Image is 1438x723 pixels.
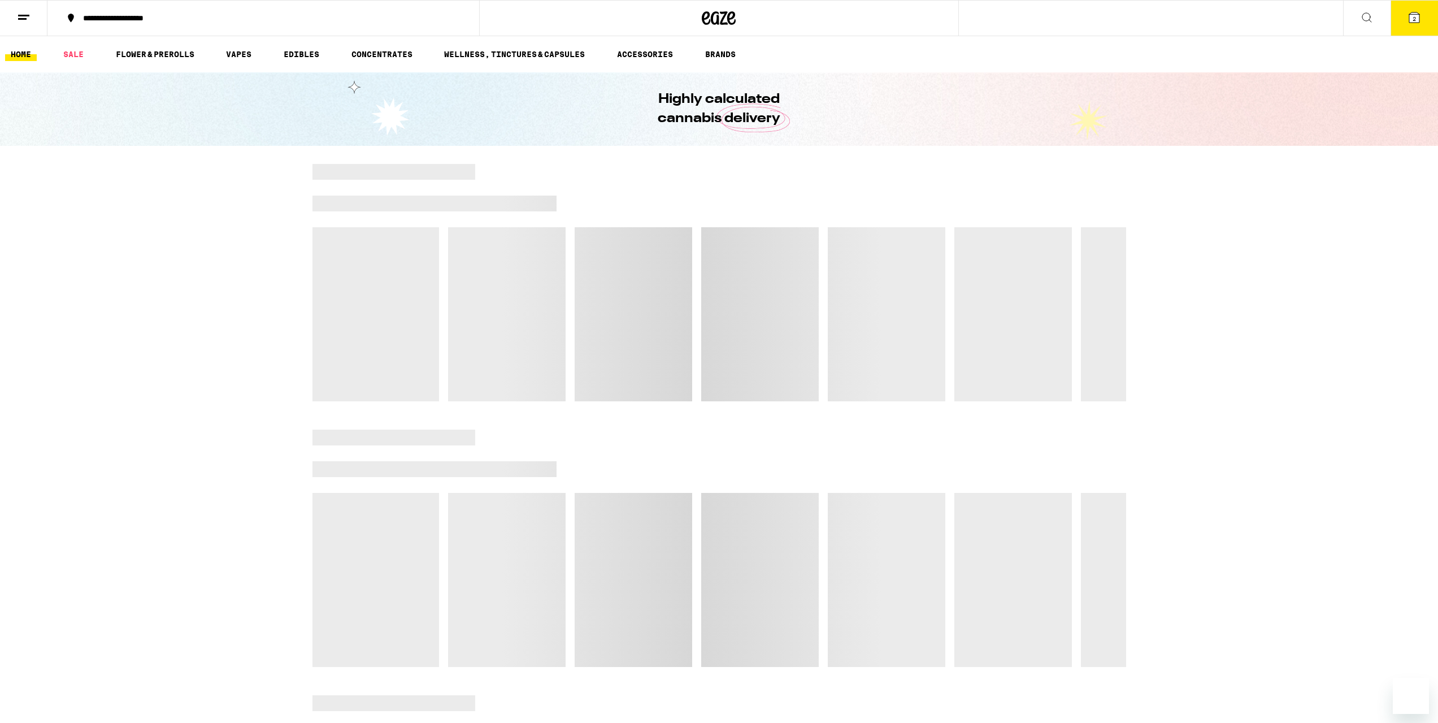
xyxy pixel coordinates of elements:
[700,47,741,61] a: BRANDS
[438,47,590,61] a: WELLNESS, TINCTURES & CAPSULES
[1393,678,1429,714] iframe: Button to launch messaging window
[58,47,89,61] a: SALE
[626,90,813,128] h1: Highly calculated cannabis delivery
[5,47,37,61] a: HOME
[346,47,418,61] a: CONCENTRATES
[611,47,679,61] a: ACCESSORIES
[220,47,257,61] a: VAPES
[1413,15,1416,22] span: 2
[110,47,200,61] a: FLOWER & PREROLLS
[1391,1,1438,36] button: 2
[278,47,325,61] a: EDIBLES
